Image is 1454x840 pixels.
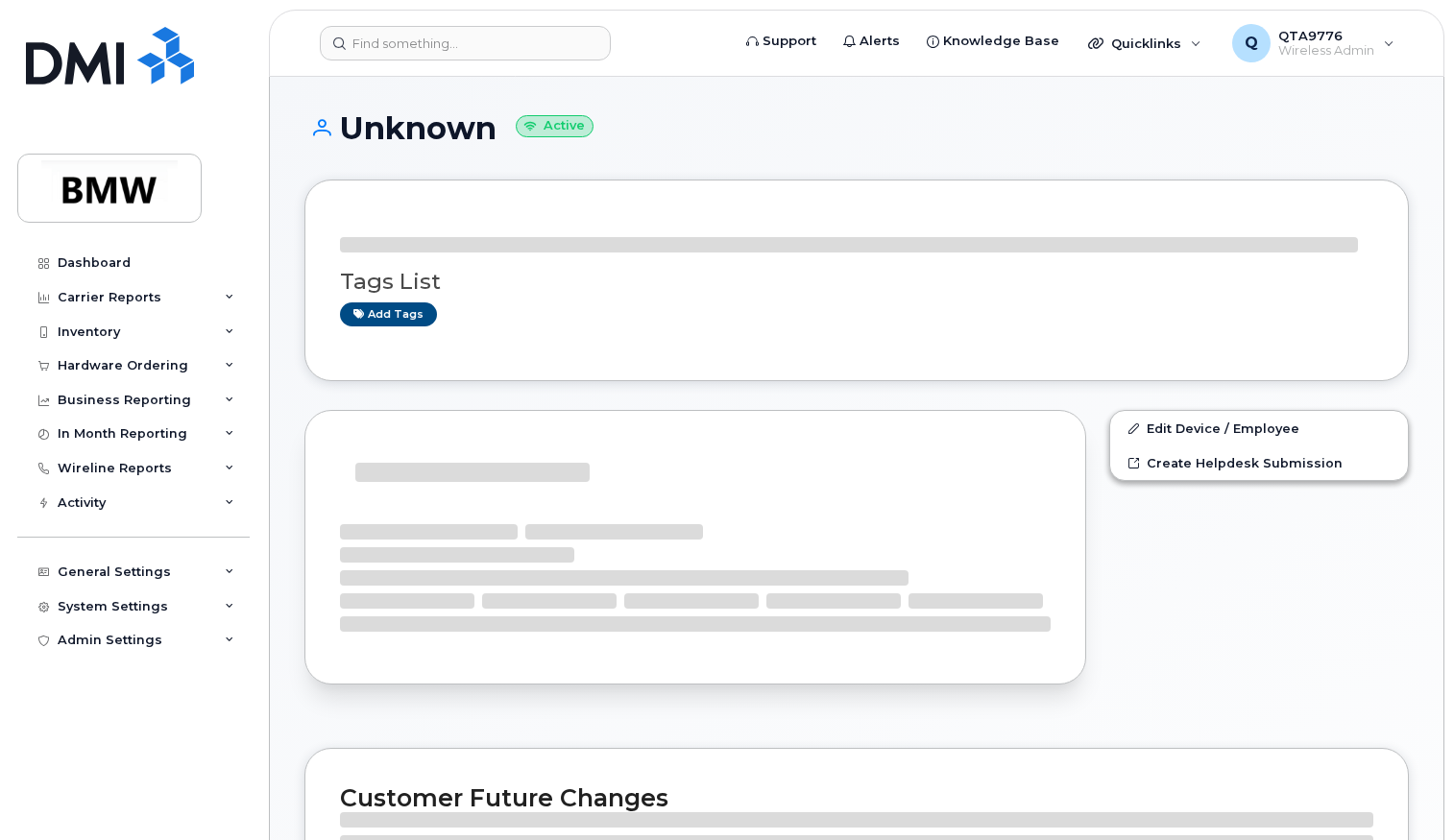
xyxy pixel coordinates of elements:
a: Create Helpdesk Submission [1110,445,1408,480]
h2: Customer Future Changes [340,783,1373,812]
h3: Tags List [340,270,1373,294]
h1: Unknown [304,111,1409,145]
a: Add tags [340,302,437,326]
a: Edit Device / Employee [1110,411,1408,445]
small: Active [516,115,594,137]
